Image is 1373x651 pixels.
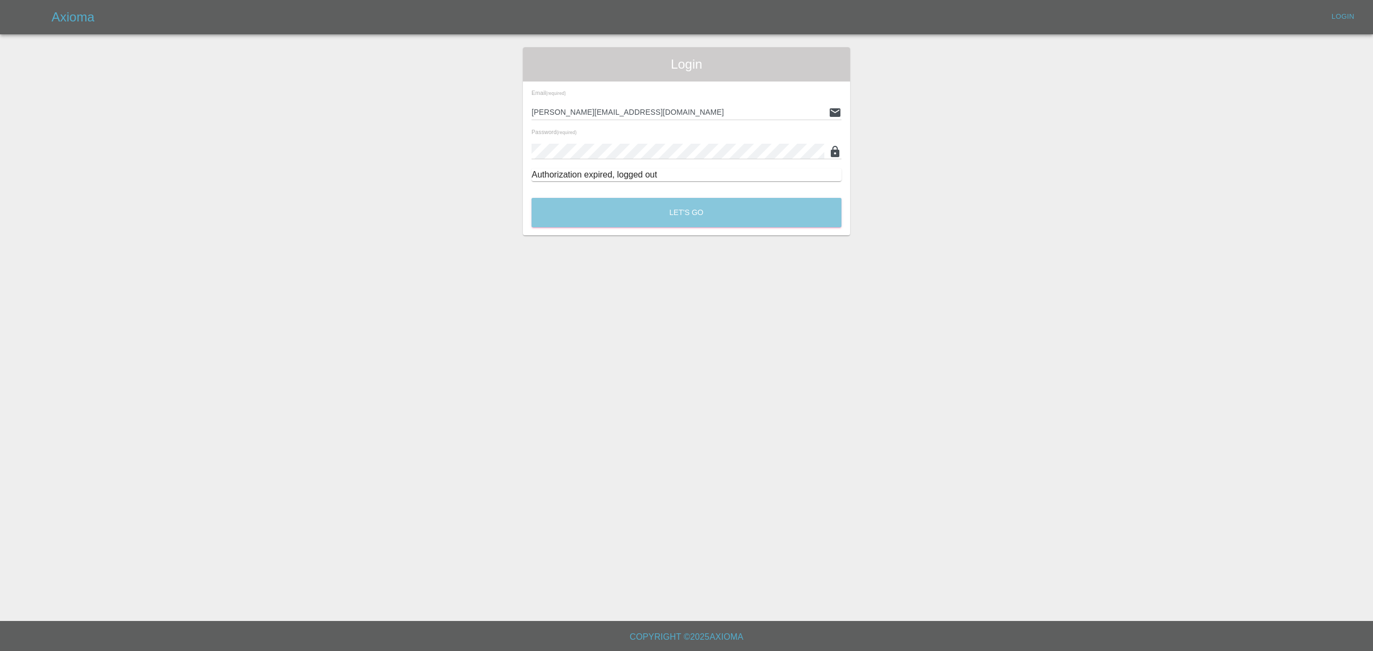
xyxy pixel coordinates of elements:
span: Email [532,90,566,96]
small: (required) [546,91,566,96]
small: (required) [557,130,577,135]
h6: Copyright © 2025 Axioma [9,630,1364,645]
span: Login [532,56,841,73]
button: Let's Go [532,198,841,227]
a: Login [1326,9,1360,25]
span: Password [532,129,577,135]
h5: Axioma [51,9,94,26]
div: Authorization expired, logged out [532,168,841,181]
